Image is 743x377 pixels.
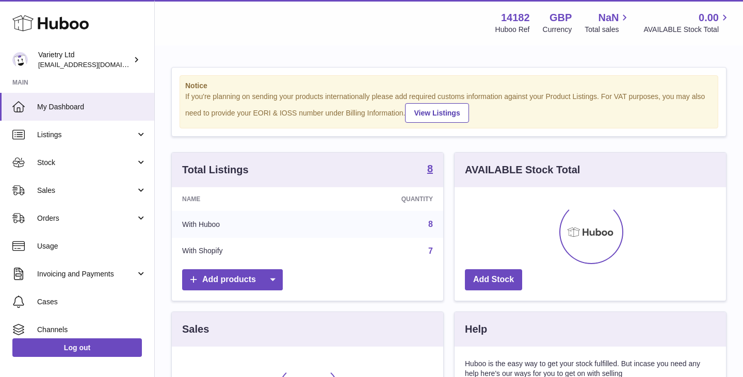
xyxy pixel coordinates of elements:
th: Quantity [318,187,443,211]
strong: 8 [427,163,433,174]
div: Currency [543,25,572,35]
span: Listings [37,130,136,140]
h3: Sales [182,322,209,336]
td: With Shopify [172,238,318,265]
span: AVAILABLE Stock Total [643,25,731,35]
span: Stock [37,158,136,168]
img: leith@varietry.com [12,52,28,68]
span: Usage [37,241,147,251]
td: With Huboo [172,211,318,238]
a: 8 [428,220,433,228]
h3: AVAILABLE Stock Total [465,163,580,177]
span: My Dashboard [37,102,147,112]
span: Channels [37,325,147,335]
div: Varietry Ltd [38,50,131,70]
strong: GBP [550,11,572,25]
span: 0.00 [699,11,719,25]
h3: Total Listings [182,163,249,177]
strong: 14182 [501,11,530,25]
span: Orders [37,214,136,223]
strong: Notice [185,81,713,91]
div: Huboo Ref [495,25,530,35]
span: Total sales [585,25,631,35]
a: NaN Total sales [585,11,631,35]
a: Log out [12,338,142,357]
a: Add Stock [465,269,522,290]
span: Invoicing and Payments [37,269,136,279]
a: 8 [427,163,433,176]
div: If you're planning on sending your products internationally please add required customs informati... [185,92,713,123]
a: Add products [182,269,283,290]
span: Sales [37,186,136,195]
h3: Help [465,322,487,336]
span: [EMAIL_ADDRESS][DOMAIN_NAME] [38,60,152,69]
span: Cases [37,297,147,307]
a: 0.00 AVAILABLE Stock Total [643,11,731,35]
a: 7 [428,247,433,255]
th: Name [172,187,318,211]
span: NaN [598,11,619,25]
a: View Listings [405,103,469,123]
